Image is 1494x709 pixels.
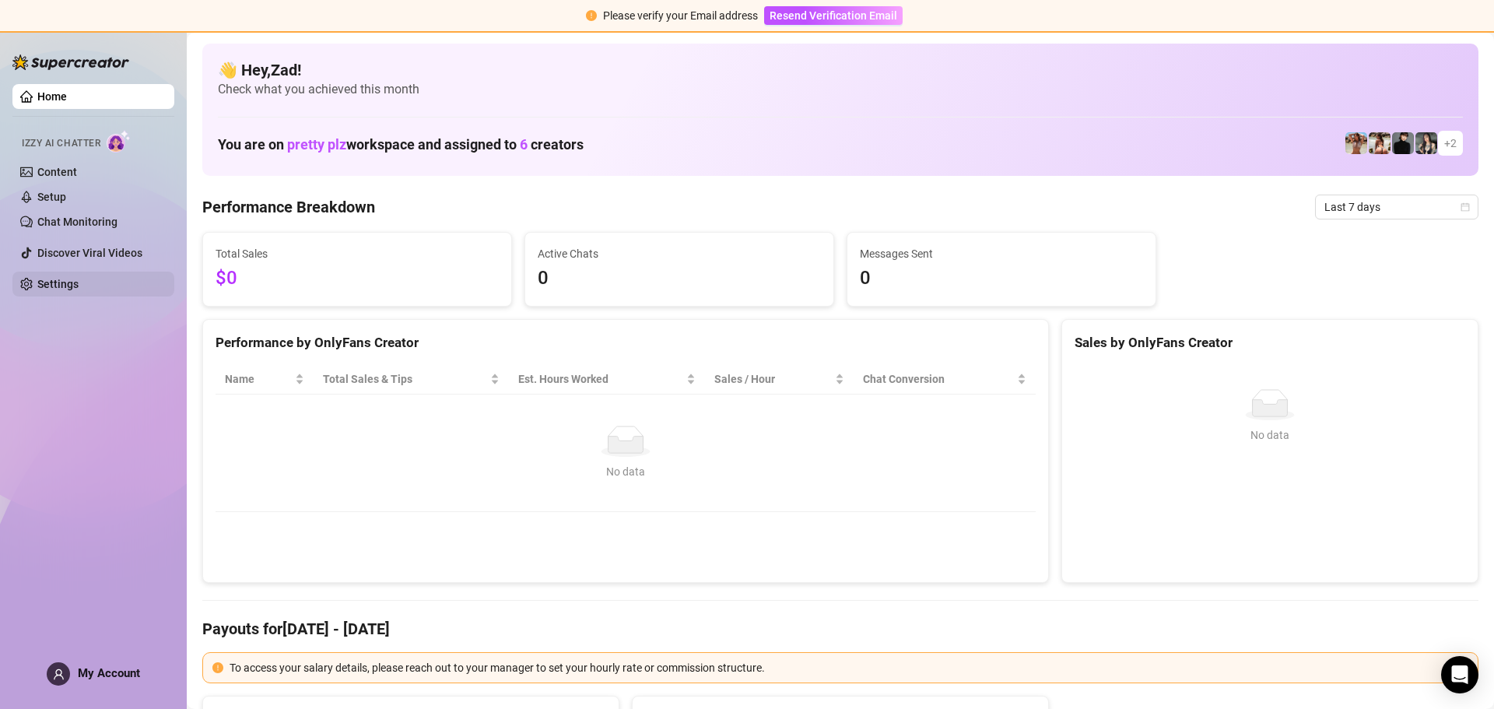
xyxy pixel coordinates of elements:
a: Setup [37,191,66,203]
span: 0 [538,264,821,293]
a: Discover Viral Videos [37,247,142,259]
a: Home [37,90,67,103]
div: No data [231,463,1020,480]
img: logo-BBDzfeDw.svg [12,54,129,70]
a: Chat Monitoring [37,216,117,228]
span: Izzy AI Chatter [22,136,100,151]
img: Amber [1345,132,1367,154]
div: Sales by OnlyFans Creator [1075,332,1465,353]
div: Please verify your Email address [603,7,758,24]
h4: 👋 Hey, Zad ! [218,59,1463,81]
th: Sales / Hour [705,364,854,395]
h4: Performance Breakdown [202,196,375,218]
th: Name [216,364,314,395]
div: Est. Hours Worked [518,370,683,388]
span: My Account [78,666,140,680]
span: Total Sales & Tips [323,370,487,388]
span: Resend Verification Email [770,9,897,22]
span: Chat Conversion [863,370,1014,388]
span: exclamation-circle [212,662,223,673]
span: Last 7 days [1324,195,1469,219]
span: + 2 [1444,135,1457,152]
img: Amber [1369,132,1391,154]
div: Performance by OnlyFans Creator [216,332,1036,353]
div: To access your salary details, please reach out to your manager to set your hourly rate or commis... [230,659,1468,676]
h4: Payouts for [DATE] - [DATE] [202,618,1478,640]
span: Total Sales [216,245,499,262]
span: pretty plz [287,136,346,153]
span: Messages Sent [860,245,1143,262]
span: calendar [1461,202,1470,212]
a: Content [37,166,77,178]
span: user [53,669,65,680]
span: 6 [520,136,528,153]
span: 0 [860,264,1143,293]
img: Camille [1392,132,1414,154]
th: Chat Conversion [854,364,1036,395]
span: Sales / Hour [714,370,832,388]
a: Settings [37,278,79,290]
img: Lola [1415,132,1437,154]
span: Name [225,370,292,388]
img: AI Chatter [107,130,131,153]
h1: You are on workspace and assigned to creators [218,136,584,153]
span: Check what you achieved this month [218,81,1463,98]
div: No data [1081,426,1459,444]
div: Open Intercom Messenger [1441,656,1478,693]
span: Active Chats [538,245,821,262]
span: $0 [216,264,499,293]
th: Total Sales & Tips [314,364,509,395]
button: Resend Verification Email [764,6,903,25]
span: exclamation-circle [586,10,597,21]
